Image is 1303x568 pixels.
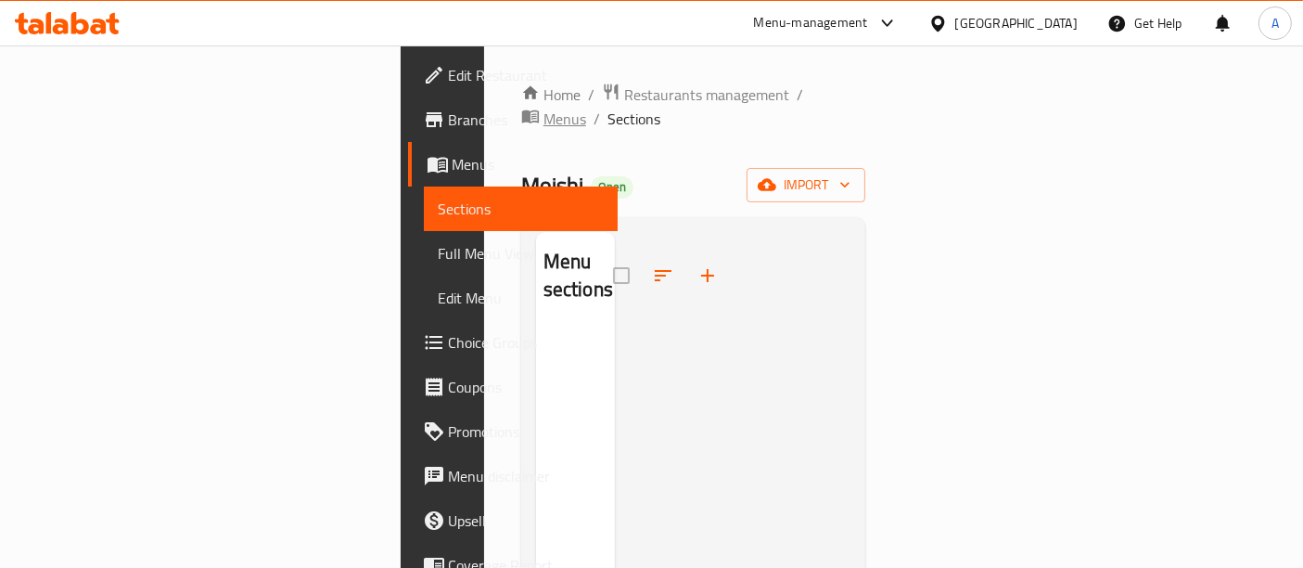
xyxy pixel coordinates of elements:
span: Edit Menu [439,287,604,309]
a: Menu disclaimer [408,454,619,498]
a: Full Menu View [424,231,619,276]
span: Sections [607,108,660,130]
span: Full Menu View [439,242,604,265]
span: Choice Groups [449,331,604,354]
span: Restaurants management [624,84,789,106]
span: Edit Restaurant [449,64,604,86]
span: Upsell [449,510,604,532]
span: Sections [439,198,604,220]
a: Edit Restaurant [408,53,619,97]
nav: Menu sections [536,320,615,335]
a: Restaurants management [602,83,789,107]
a: Branches [408,97,619,142]
div: Menu-management [754,12,868,34]
a: Sections [424,187,619,231]
button: import [747,168,865,202]
span: Branches [449,109,604,131]
span: Promotions [449,420,604,443]
span: Menu disclaimer [449,465,604,487]
a: Choice Groups [408,320,619,365]
span: Menus [453,153,604,175]
div: [GEOGRAPHIC_DATA] [955,13,1078,33]
li: / [797,84,803,106]
span: A [1271,13,1279,33]
span: import [761,174,850,197]
button: Add section [685,253,730,298]
a: Upsell [408,498,619,543]
a: Menus [408,142,619,187]
span: Coupons [449,376,604,398]
nav: breadcrumb [521,83,866,131]
a: Promotions [408,409,619,454]
a: Coupons [408,365,619,409]
a: Edit Menu [424,276,619,320]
